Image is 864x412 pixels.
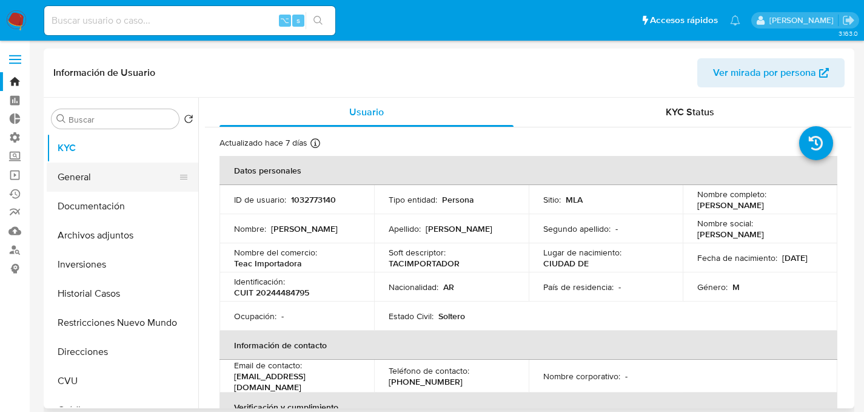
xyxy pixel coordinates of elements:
[234,371,355,393] p: [EMAIL_ADDRESS][DOMAIN_NAME]
[56,114,66,124] button: Buscar
[769,15,838,26] p: facundo.marin@mercadolibre.com
[271,223,338,234] p: [PERSON_NAME]
[44,13,335,29] input: Buscar usuario o caso...
[234,247,317,258] p: Nombre del comercio :
[697,218,753,229] p: Nombre social :
[666,105,714,119] span: KYC Status
[47,308,198,337] button: Restricciones Nuevo Mundo
[543,371,620,382] p: Nombre corporativo :
[730,15,740,25] a: Notificaciones
[443,282,454,292] p: AR
[281,311,284,322] p: -
[615,223,618,234] p: -
[389,365,469,376] p: Teléfono de contacto :
[306,12,330,29] button: search-icon
[389,376,463,387] p: [PHONE_NUMBER]
[296,15,300,26] span: s
[389,194,437,205] p: Tipo entidad :
[697,200,764,211] p: [PERSON_NAME]
[426,223,492,234] p: [PERSON_NAME]
[543,247,621,258] p: Lugar de nacimiento :
[842,14,855,27] a: Salir
[47,221,198,250] button: Archivos adjuntos
[234,311,276,322] p: Ocupación :
[697,282,728,292] p: Género :
[389,258,460,269] p: TACIMPORTADOR
[47,337,198,366] button: Direcciones
[219,331,837,360] th: Información de contacto
[713,58,816,87] span: Ver mirada por persona
[697,189,766,200] p: Nombre completo :
[389,247,446,258] p: Soft descriptor :
[389,282,438,292] p: Nacionalidad :
[349,105,384,119] span: Usuario
[234,223,266,234] p: Nombre :
[566,194,583,205] p: MLA
[625,371,628,382] p: -
[53,67,155,79] h1: Información de Usuario
[47,163,189,192] button: General
[234,194,286,205] p: ID de usuario :
[543,223,611,234] p: Segundo apellido :
[389,223,421,234] p: Apellido :
[442,194,474,205] p: Persona
[543,258,589,269] p: CIUDAD DE
[47,133,198,163] button: KYC
[543,282,614,292] p: País de residencia :
[47,366,198,396] button: CVU
[697,58,845,87] button: Ver mirada por persona
[47,250,198,279] button: Inversiones
[389,311,434,322] p: Estado Civil :
[732,282,740,292] p: M
[543,194,561,205] p: Sitio :
[697,229,764,240] p: [PERSON_NAME]
[219,156,837,185] th: Datos personales
[618,282,621,292] p: -
[219,137,307,149] p: Actualizado hace 7 días
[438,311,465,322] p: Soltero
[650,14,718,27] span: Accesos rápidos
[47,192,198,221] button: Documentación
[280,15,289,26] span: ⌥
[291,194,336,205] p: 1032773140
[184,114,193,127] button: Volver al orden por defecto
[234,360,302,371] p: Email de contacto :
[47,279,198,308] button: Historial Casos
[234,287,309,298] p: CUIT 20244484795
[234,276,285,287] p: Identificación :
[69,114,174,125] input: Buscar
[234,258,302,269] p: Teac Importadora
[782,252,808,263] p: [DATE]
[697,252,777,263] p: Fecha de nacimiento :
